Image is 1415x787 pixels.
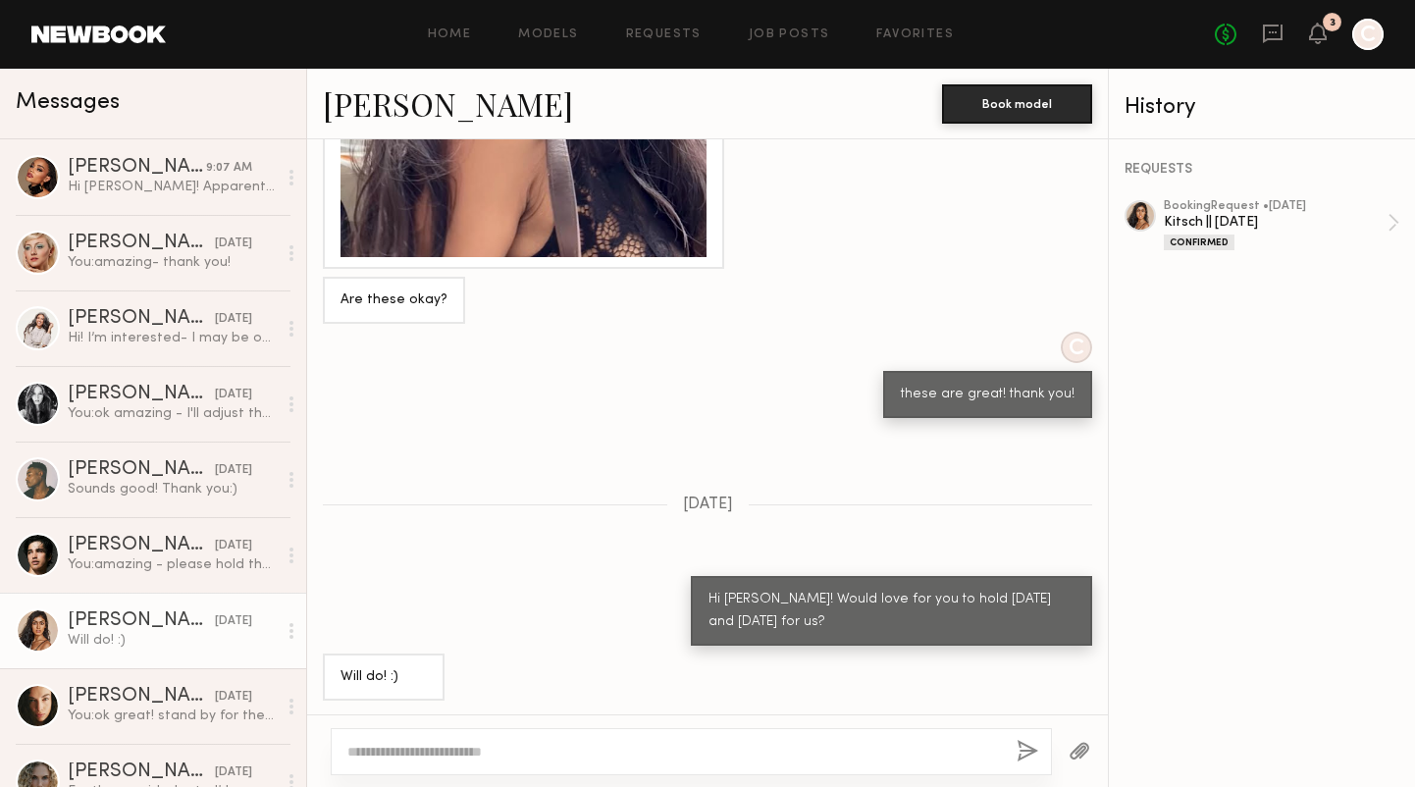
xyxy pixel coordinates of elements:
a: Job Posts [749,28,830,41]
div: [PERSON_NAME] [68,611,215,631]
div: History [1125,96,1399,119]
div: [PERSON_NAME] [68,158,206,178]
div: Hi [PERSON_NAME]! Would love for you to hold [DATE] and [DATE] for us? [708,589,1074,634]
div: 3 [1330,18,1336,28]
div: Kitsch || [DATE] [1164,213,1388,232]
div: You: amazing- thank you! [68,253,277,272]
a: Book model [942,94,1092,111]
div: REQUESTS [1125,163,1399,177]
a: Favorites [876,28,954,41]
div: [DATE] [215,235,252,253]
div: [DATE] [215,386,252,404]
div: [PERSON_NAME] [68,460,215,480]
div: [PERSON_NAME] [68,687,215,707]
div: [PERSON_NAME] [68,536,215,555]
a: Models [518,28,578,41]
div: Hi [PERSON_NAME]! Apparently I had my notifications off, my apologies. Are you still looking to s... [68,178,277,196]
a: bookingRequest •[DATE]Kitsch || [DATE]Confirmed [1164,200,1399,250]
a: C [1352,19,1384,50]
a: [PERSON_NAME] [323,82,573,125]
div: [PERSON_NAME] [68,234,215,253]
div: You: ok great! stand by for the official booking [68,707,277,725]
div: [PERSON_NAME] [68,309,215,329]
div: [DATE] [215,688,252,707]
div: booking Request • [DATE] [1164,200,1388,213]
div: these are great! thank you! [901,384,1074,406]
span: [DATE] [683,497,733,513]
div: Will do! :) [68,631,277,650]
span: Messages [16,91,120,114]
div: [DATE] [215,310,252,329]
div: 9:07 AM [206,159,252,178]
div: Confirmed [1164,235,1234,250]
a: Home [428,28,472,41]
div: [DATE] [215,461,252,480]
a: Requests [626,28,702,41]
div: You: amazing - please hold the day for us - we'll reach out with scheduling shortly [68,555,277,574]
div: Hi! I’m interested- I may be out of town - I will find out [DATE]. What’s the rate and usage for ... [68,329,277,347]
div: You: ok amazing - I'll adjust the booking [68,404,277,423]
div: [DATE] [215,537,252,555]
div: Will do! :) [341,666,427,689]
div: [PERSON_NAME] [68,385,215,404]
button: Book model [942,84,1092,124]
div: Are these okay? [341,289,447,312]
div: [PERSON_NAME] [68,762,215,782]
div: [DATE] [215,763,252,782]
div: [DATE] [215,612,252,631]
div: Sounds good! Thank you:) [68,480,277,498]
